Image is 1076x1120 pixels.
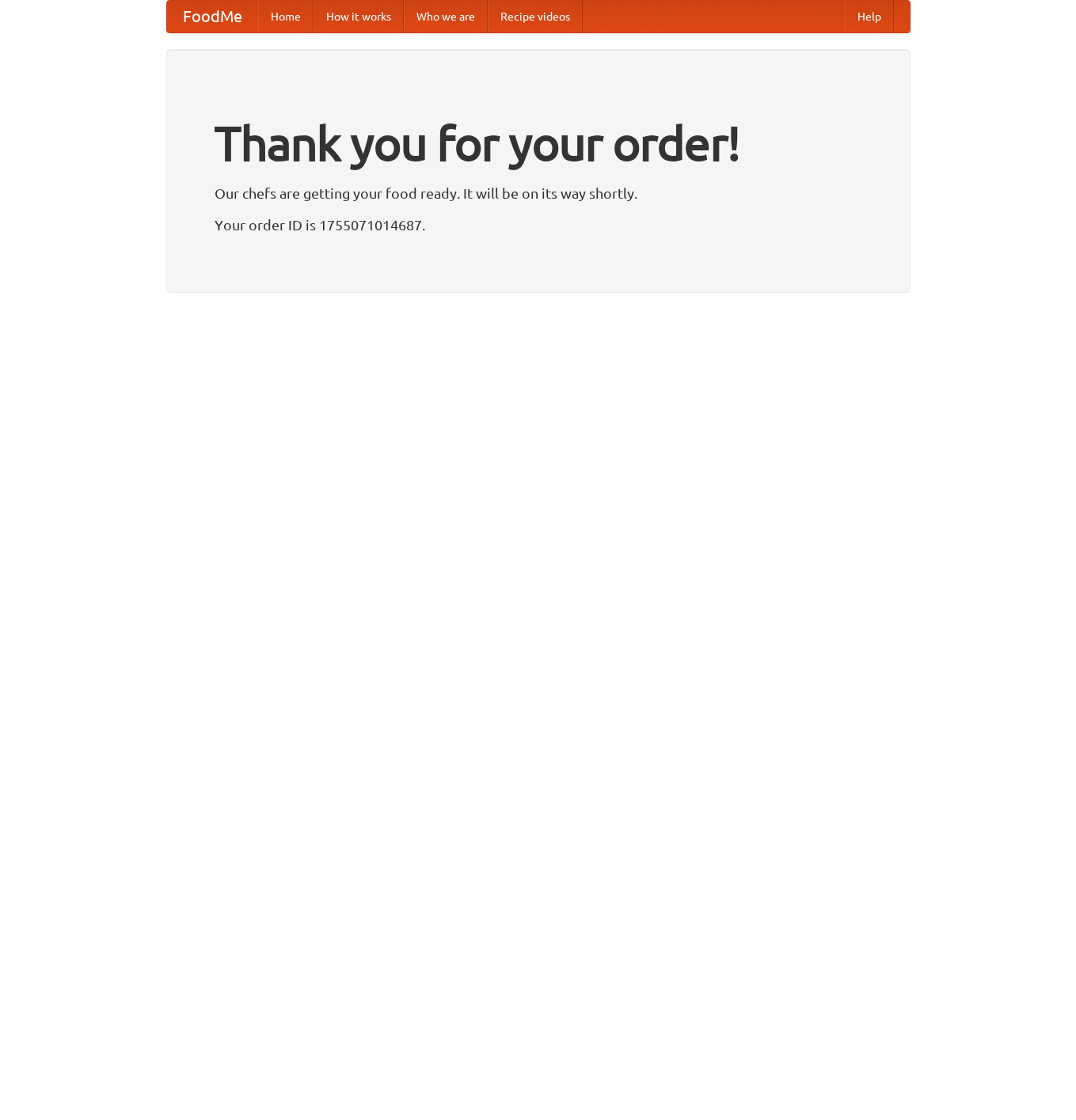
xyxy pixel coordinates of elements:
a: Home [258,1,314,32]
a: How it works [314,1,404,32]
p: Our chefs are getting your food ready. It will be on its way shortly. [215,181,862,205]
a: Recipe videos [488,1,583,32]
a: FoodMe [167,1,258,32]
p: Your order ID is 1755071014687. [215,213,862,237]
h1: Thank you for your order! [215,105,862,181]
a: Who we are [404,1,488,32]
a: Help [845,1,894,32]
